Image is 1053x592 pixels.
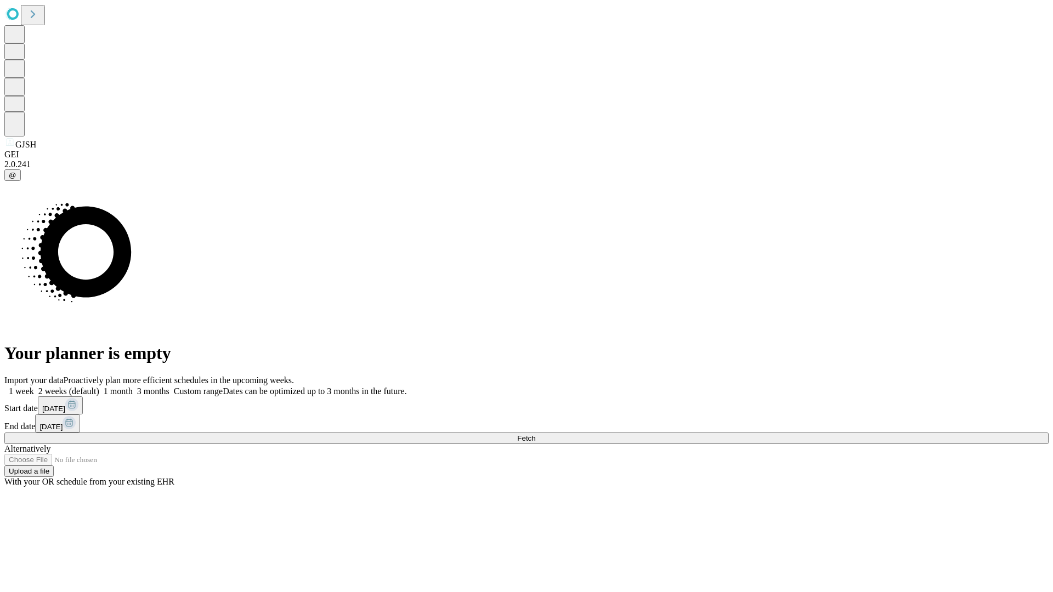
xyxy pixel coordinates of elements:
button: Fetch [4,432,1049,444]
div: 2.0.241 [4,160,1049,169]
span: @ [9,171,16,179]
span: Alternatively [4,444,50,453]
span: Custom range [174,386,223,396]
div: Start date [4,396,1049,414]
span: 3 months [137,386,169,396]
div: End date [4,414,1049,432]
div: GEI [4,150,1049,160]
span: [DATE] [42,405,65,413]
button: [DATE] [35,414,80,432]
span: Proactively plan more efficient schedules in the upcoming weeks. [64,375,294,385]
span: Import your data [4,375,64,385]
h1: Your planner is empty [4,343,1049,363]
span: 2 weeks (default) [38,386,99,396]
span: Dates can be optimized up to 3 months in the future. [223,386,406,396]
span: [DATE] [39,423,63,431]
span: GJSH [15,140,36,149]
span: With your OR schedule from your existing EHR [4,477,174,486]
button: Upload a file [4,465,54,477]
span: Fetch [517,434,535,442]
button: [DATE] [38,396,83,414]
button: @ [4,169,21,181]
span: 1 week [9,386,34,396]
span: 1 month [104,386,133,396]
